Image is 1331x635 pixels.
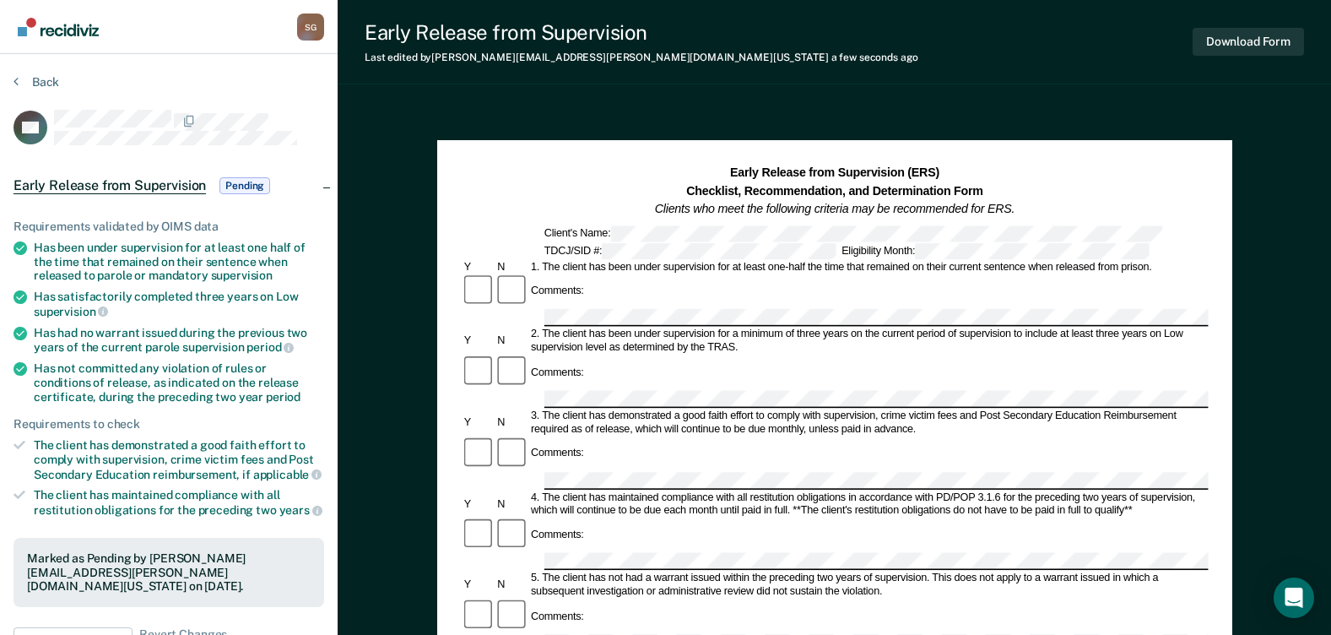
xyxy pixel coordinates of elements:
[34,290,324,318] div: Has satisfactorily completed three years on Low
[686,184,983,198] strong: Checklist, Recommendation, and Determination Form
[528,366,587,379] div: Comments:
[495,578,528,592] div: N
[14,177,206,194] span: Early Release from Supervision
[528,448,587,461] div: Comments:
[219,177,270,194] span: Pending
[27,551,311,594] div: Marked as Pending by [PERSON_NAME][EMAIL_ADDRESS][PERSON_NAME][DOMAIN_NAME][US_STATE] on [DATE].
[839,243,1152,259] div: Eligibility Month:
[34,438,324,481] div: The client has demonstrated a good faith effort to comply with supervision, crime victim fees and...
[495,497,528,511] div: N
[365,20,918,45] div: Early Release from Supervision
[528,572,1209,599] div: 5. The client has not had a warrant issued within the preceding two years of supervision. This do...
[730,166,939,179] strong: Early Release from Supervision (ERS)
[34,241,324,283] div: Has been under supervision for at least one half of the time that remained on their sentence when...
[528,491,1209,518] div: 4. The client has maintained compliance with all restitution obligations in accordance with PD/PO...
[461,578,495,592] div: Y
[211,269,273,282] span: supervision
[34,326,324,355] div: Has had no warrant issued during the previous two years of the current parole supervision
[297,14,324,41] div: S G
[1193,28,1304,56] button: Download Form
[654,202,1014,215] em: Clients who meet the following criteria may be recommended for ERS.
[14,220,324,234] div: Requirements validated by OIMS data
[297,14,324,41] button: Profile dropdown button
[528,328,1209,355] div: 2. The client has been under supervision for a minimum of three years on the current period of su...
[266,390,300,404] span: period
[246,340,294,354] span: period
[279,503,322,517] span: years
[461,260,495,274] div: Y
[541,243,838,259] div: TDCJ/SID #:
[14,417,324,431] div: Requirements to check
[528,410,1209,437] div: 3. The client has demonstrated a good faith effort to comply with supervision, crime victim fees ...
[461,334,495,348] div: Y
[495,334,528,348] div: N
[253,468,322,481] span: applicable
[365,52,918,63] div: Last edited by [PERSON_NAME][EMAIL_ADDRESS][PERSON_NAME][DOMAIN_NAME][US_STATE]
[34,488,324,517] div: The client has maintained compliance with all restitution obligations for the preceding two
[528,610,587,623] div: Comments:
[495,260,528,274] div: N
[34,305,108,318] span: supervision
[34,361,324,404] div: Has not committed any violation of rules or conditions of release, as indicated on the release ce...
[541,225,1164,242] div: Client's Name:
[528,260,1209,274] div: 1. The client has been under supervision for at least one-half the time that remained on their cu...
[528,285,587,298] div: Comments:
[461,416,495,430] div: Y
[495,416,528,430] div: N
[18,18,99,36] img: Recidiviz
[528,529,587,542] div: Comments:
[461,497,495,511] div: Y
[14,74,59,90] button: Back
[831,52,918,63] span: a few seconds ago
[1274,578,1314,618] div: Open Intercom Messenger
